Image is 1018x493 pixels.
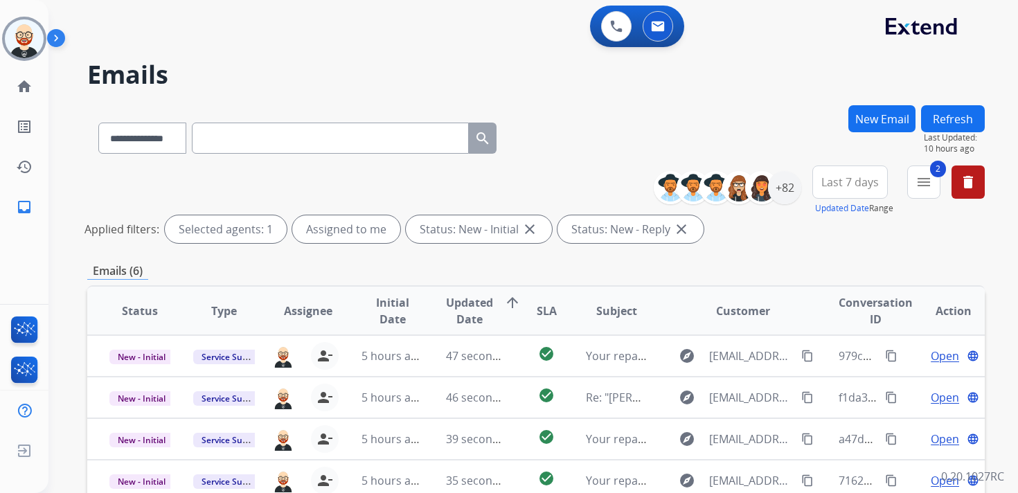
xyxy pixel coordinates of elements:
[193,433,272,447] span: Service Support
[931,389,959,406] span: Open
[848,105,916,132] button: New Email
[272,386,294,409] img: agent-avatar
[87,262,148,280] p: Emails (6)
[709,472,794,489] span: [EMAIL_ADDRESS][DOMAIN_NAME]
[16,118,33,135] mat-icon: list_alt
[716,303,770,319] span: Customer
[272,469,294,492] img: agent-avatar
[709,348,794,364] span: [EMAIL_ADDRESS][DOMAIN_NAME]
[557,215,704,243] div: Status: New - Reply
[316,472,333,489] mat-icon: person_remove
[900,287,985,335] th: Action
[272,427,294,451] img: agent-avatar
[193,350,272,364] span: Service Support
[709,431,794,447] span: [EMAIL_ADDRESS][DOMAIN_NAME]
[885,391,898,404] mat-icon: content_copy
[446,431,527,447] span: 39 seconds ago
[801,391,814,404] mat-icon: content_copy
[967,433,979,445] mat-icon: language
[931,431,959,447] span: Open
[815,202,893,214] span: Range
[916,174,932,190] mat-icon: menu
[931,348,959,364] span: Open
[446,348,527,364] span: 47 seconds ago
[885,350,898,362] mat-icon: content_copy
[967,350,979,362] mat-icon: language
[316,389,333,406] mat-icon: person_remove
[109,391,174,406] span: New - Initial
[538,429,555,445] mat-icon: check_circle
[839,294,913,328] span: Conversation ID
[84,221,159,237] p: Applied filters:
[931,472,959,489] span: Open
[284,303,332,319] span: Assignee
[446,473,527,488] span: 35 seconds ago
[361,348,424,364] span: 5 hours ago
[446,294,493,328] span: Updated Date
[361,390,424,405] span: 5 hours ago
[504,294,521,311] mat-icon: arrow_upward
[586,431,731,447] span: Your repair(s) have shipped
[924,143,985,154] span: 10 hours ago
[941,468,1004,485] p: 0.20.1027RC
[679,472,695,489] mat-icon: explore
[538,387,555,404] mat-icon: check_circle
[586,473,731,488] span: Your repair(s) have shipped
[821,179,879,185] span: Last 7 days
[586,348,715,364] span: Your repair was received
[924,132,985,143] span: Last Updated:
[406,215,552,243] div: Status: New - Initial
[361,473,424,488] span: 5 hours ago
[967,391,979,404] mat-icon: language
[361,431,424,447] span: 5 hours ago
[5,19,44,58] img: avatar
[921,105,985,132] button: Refresh
[109,474,174,489] span: New - Initial
[801,474,814,487] mat-icon: content_copy
[538,346,555,362] mat-icon: check_circle
[316,431,333,447] mat-icon: person_remove
[907,165,940,199] button: 2
[292,215,400,243] div: Assigned to me
[211,303,237,319] span: Type
[537,303,557,319] span: SLA
[16,159,33,175] mat-icon: history
[272,344,294,368] img: agent-avatar
[16,78,33,95] mat-icon: home
[165,215,287,243] div: Selected agents: 1
[596,303,637,319] span: Subject
[109,350,174,364] span: New - Initial
[679,348,695,364] mat-icon: explore
[316,348,333,364] mat-icon: person_remove
[815,203,869,214] button: Updated Date
[361,294,422,328] span: Initial Date
[812,165,888,199] button: Last 7 days
[885,433,898,445] mat-icon: content_copy
[679,389,695,406] mat-icon: explore
[538,470,555,487] mat-icon: check_circle
[709,389,794,406] span: [EMAIL_ADDRESS][DOMAIN_NAME]
[801,433,814,445] mat-icon: content_copy
[87,61,985,89] h2: Emails
[122,303,158,319] span: Status
[679,431,695,447] mat-icon: explore
[521,221,538,237] mat-icon: close
[768,171,801,204] div: +82
[673,221,690,237] mat-icon: close
[960,174,976,190] mat-icon: delete
[474,130,491,147] mat-icon: search
[109,433,174,447] span: New - Initial
[885,474,898,487] mat-icon: content_copy
[930,161,946,177] span: 2
[193,474,272,489] span: Service Support
[16,199,33,215] mat-icon: inbox
[446,390,527,405] span: 46 seconds ago
[193,391,272,406] span: Service Support
[801,350,814,362] mat-icon: content_copy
